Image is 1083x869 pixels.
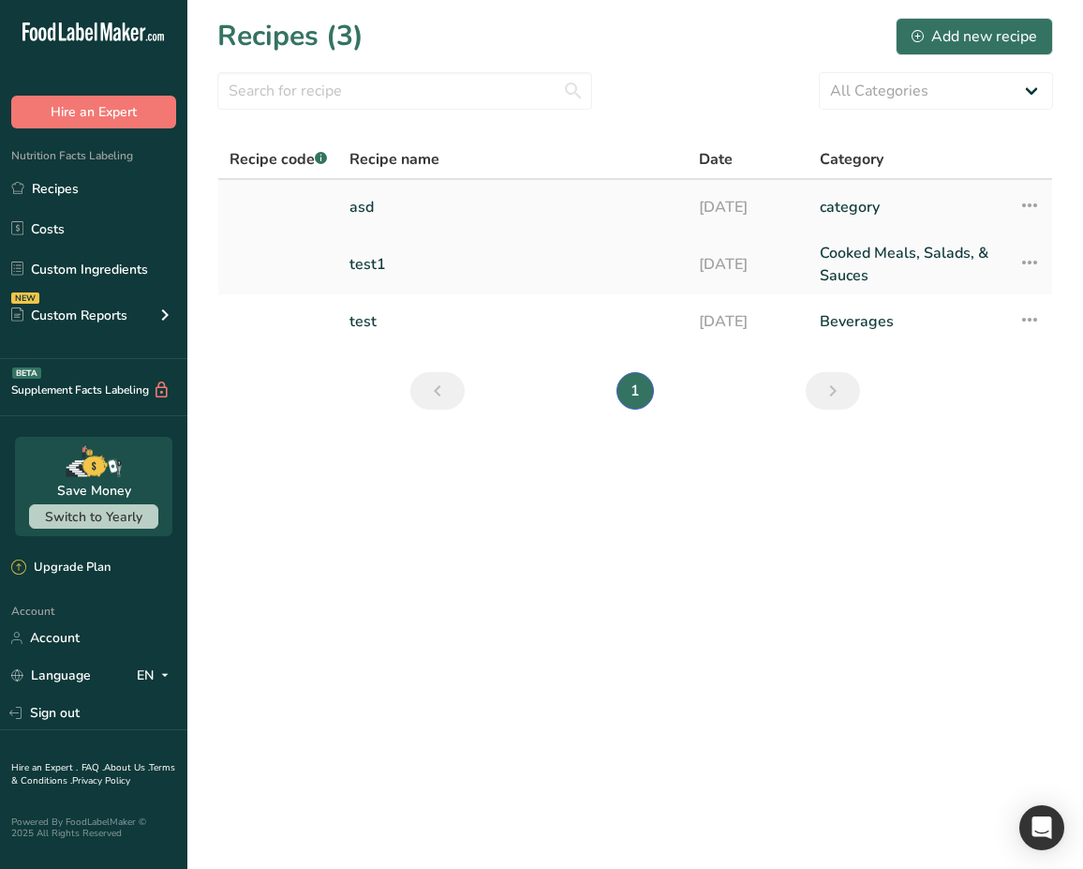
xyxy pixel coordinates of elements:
a: About Us . [104,761,149,774]
a: Next page [806,372,860,410]
button: Switch to Yearly [29,504,158,529]
input: Search for recipe [217,72,592,110]
a: Beverages [820,302,996,341]
a: [DATE] [699,302,797,341]
div: Custom Reports [11,306,127,325]
div: Add new recipe [912,25,1037,48]
div: Recipe name [349,148,676,171]
div: Powered By FoodLabelMaker © 2025 All Rights Reserved [11,817,176,839]
div: Date [699,148,797,171]
div: Category [820,148,996,171]
a: test [349,302,676,341]
div: NEW [11,292,39,304]
button: Add new recipe [896,18,1053,55]
div: Upgrade Plan [11,559,111,577]
a: asd [349,187,676,227]
button: Hire an Expert [11,96,176,128]
div: Open Intercom Messenger [1019,805,1064,850]
a: Privacy Policy [72,774,130,787]
a: Previous page [410,372,465,410]
div: EN [137,665,176,687]
a: [DATE] [699,187,797,227]
a: category [820,187,996,227]
a: FAQ . [82,761,104,774]
a: Terms & Conditions . [11,761,175,787]
div: BETA [12,367,41,379]
a: Language [11,659,91,692]
a: Hire an Expert . [11,761,78,774]
a: [DATE] [699,242,797,287]
span: Recipe code [230,149,327,170]
h1: Recipes (3) [217,15,363,57]
span: Switch to Yearly [45,508,142,526]
a: Cooked Meals, Salads, & Sauces [820,242,996,287]
a: test1 [349,242,676,287]
div: Save Money [57,481,131,501]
